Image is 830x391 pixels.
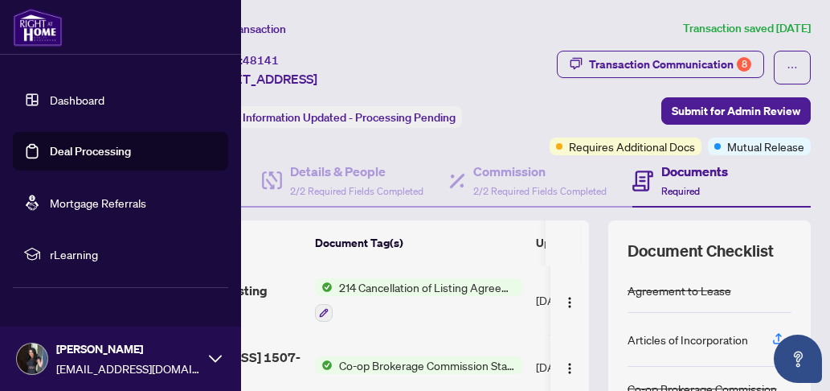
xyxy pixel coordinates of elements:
span: Required [661,185,700,197]
th: Upload Date [529,220,639,265]
article: Transaction saved [DATE] [683,19,811,38]
img: Logo [563,296,576,309]
div: Transaction Communication [589,51,751,77]
span: Requires Additional Docs [569,138,695,155]
span: Document Checklist [628,240,774,262]
span: Submit for Admin Review [672,98,800,124]
button: Status IconCo-op Brokerage Commission Statement [315,356,523,374]
span: [STREET_ADDRESS] [199,69,317,88]
span: rLearning [50,245,217,263]
span: 2/2 Required Fields Completed [290,185,423,197]
span: Co-op Brokerage Commission Statement [333,356,523,374]
h4: Documents [661,162,728,181]
img: logo [13,8,63,47]
button: Open asap [774,335,822,383]
img: Logo [563,362,576,375]
a: Deal Processing [50,144,131,158]
span: 2/2 Required Fields Completed [473,185,607,197]
span: 48141 [243,53,279,68]
button: Status Icon214 Cancellation of Listing Agreement - Authority to Offer for Lease [315,278,523,322]
span: [EMAIL_ADDRESS][DOMAIN_NAME] [56,360,201,377]
span: Information Updated - Processing Pending [243,110,456,125]
span: [PERSON_NAME] [56,340,201,358]
button: Transaction Communication8 [557,51,764,78]
span: Mutual Release [727,138,804,155]
a: Mortgage Referrals [50,195,146,210]
h4: Details & People [290,162,423,181]
div: Articles of Incorporation [628,331,748,348]
a: Dashboard [50,93,104,107]
button: Submit for Admin Review [661,97,811,125]
span: ellipsis [787,62,798,73]
div: 8 [737,57,751,72]
span: Upload Date [536,234,600,252]
div: Status: [199,106,462,128]
span: 214 Cancellation of Listing Agreement - Authority to Offer for Lease [333,278,523,296]
img: Status Icon [315,356,333,374]
button: Logo [557,354,583,380]
img: Profile Icon [17,344,47,374]
td: [DATE] [529,265,639,335]
button: Logo [557,287,583,313]
th: Document Tag(s) [309,220,529,265]
span: View Transaction [200,22,286,36]
img: Status Icon [315,278,333,296]
div: Agreement to Lease [628,282,731,299]
h4: Commission [473,162,607,181]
